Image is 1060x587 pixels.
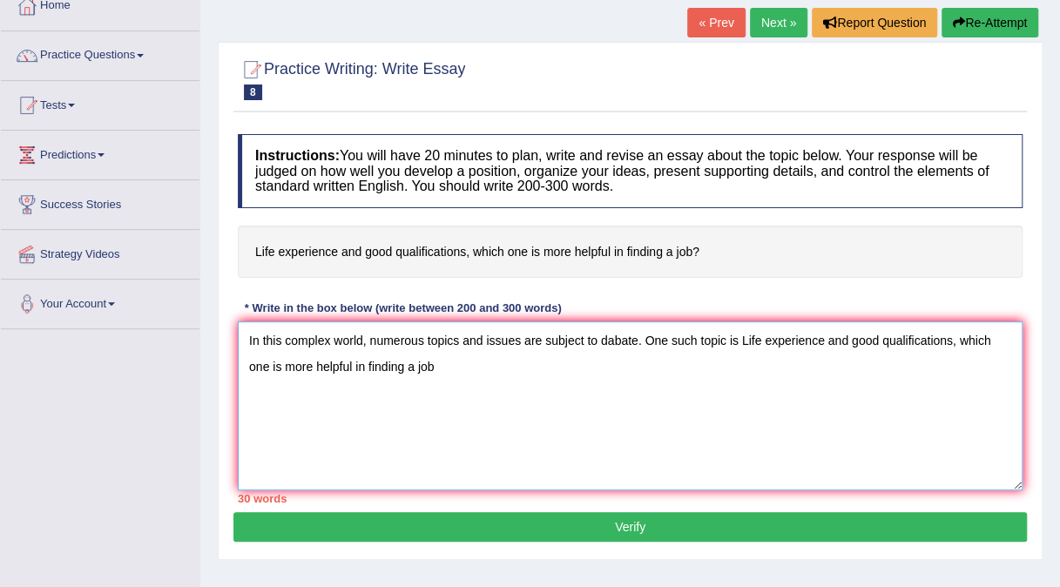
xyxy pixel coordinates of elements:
a: Success Stories [1,180,199,224]
a: Next » [750,8,807,37]
div: * Write in the box below (write between 200 and 300 words) [238,300,568,316]
h4: You will have 20 minutes to plan, write and revise an essay about the topic below. Your response ... [238,134,1023,208]
button: Report Question [812,8,937,37]
span: 8 [244,84,262,100]
div: 30 words [238,490,1023,507]
b: Instructions: [255,148,340,163]
a: « Prev [687,8,745,37]
a: Your Account [1,280,199,323]
a: Tests [1,81,199,125]
a: Strategy Videos [1,230,199,273]
a: Practice Questions [1,31,199,75]
h4: Life experience and good qualifications, which one is more helpful in finding a job? [238,226,1023,279]
a: Predictions [1,131,199,174]
button: Re-Attempt [942,8,1038,37]
h2: Practice Writing: Write Essay [238,57,465,100]
button: Verify [233,512,1027,542]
